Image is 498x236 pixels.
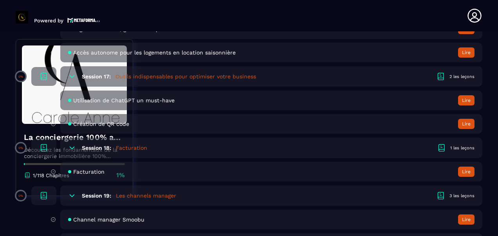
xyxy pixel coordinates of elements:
p: 0% [18,194,23,198]
button: Lire [458,95,475,105]
p: 0% [18,75,23,78]
div: 2 les leçons [449,74,475,80]
div: 3 les leçons [449,193,475,199]
h6: Session 18: [82,145,111,151]
span: Accès autonome pour les logements en location saisonnière [73,49,236,56]
img: banner [22,45,127,124]
h4: La conciergerie 100% automatisée [24,132,125,143]
button: Lire [458,167,475,177]
span: Création de QR code [73,121,129,127]
span: Utilisation de ChatGPT un must-have [73,97,175,103]
p: Découvrez les fondamentaux de la conciergerie immobilière 100% automatisée. Cette formation est c... [24,147,125,159]
p: Powered by [34,18,63,24]
button: Lire [458,119,475,129]
button: Lire [458,214,475,225]
span: Channel manager Smoobu [73,216,144,223]
h5: Les channels manager [116,192,176,200]
button: Lire [458,47,475,58]
h5: Outils indispensables pour optimiser votre business [115,73,256,80]
h5: Facturation [116,144,147,152]
img: logo-branding [16,11,28,24]
p: 0% [18,146,23,150]
h6: Session 19: [82,192,111,199]
h6: Session 17: [82,73,111,80]
div: 1 les leçons [450,145,475,151]
img: logo [67,17,100,24]
span: Facturation [73,169,105,175]
p: 1/118 Chapitres [33,172,69,178]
